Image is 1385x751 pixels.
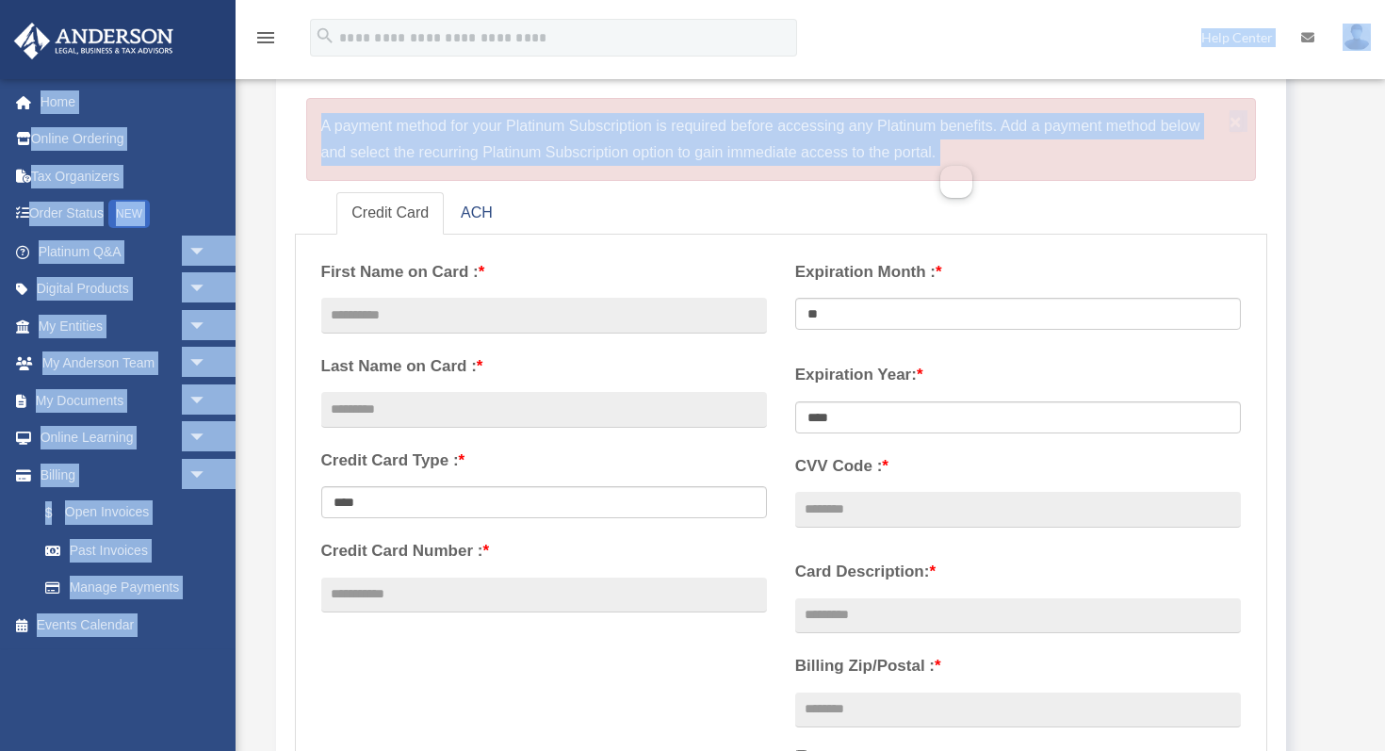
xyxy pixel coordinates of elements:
a: Events Calendar [13,606,236,644]
a: $Open Invoices [26,494,236,532]
a: Past Invoices [26,531,236,569]
a: My Entitiesarrow_drop_down [13,307,236,345]
label: CVV Code : [795,452,1241,481]
a: Tax Organizers [13,157,236,195]
a: Billingarrow_drop_down [13,456,236,494]
span: arrow_drop_down [188,345,226,384]
img: User Pic [1343,24,1371,51]
a: Home [13,83,236,121]
span: arrow_drop_down [188,307,226,346]
a: My Anderson Teamarrow_drop_down [13,345,236,383]
label: Credit Card Type : [321,447,767,475]
label: Expiration Year: [795,361,1241,389]
div: NEW [108,200,150,228]
a: Manage Payments [26,569,226,607]
label: Card Description: [795,558,1241,586]
span: arrow_drop_down [188,382,226,420]
span: arrow_drop_down [188,233,226,271]
a: menu [254,33,277,49]
i: search [315,25,335,46]
div: A payment method for your Platinum Subscription is required before accessing any Platinum benefit... [306,98,1257,181]
label: Expiration Month : [795,258,1241,286]
span: arrow_drop_down [188,419,226,458]
a: Credit Card [336,192,444,235]
i: menu [254,26,277,49]
button: Close [1230,111,1242,131]
span: × [1230,110,1242,132]
a: Digital Productsarrow_drop_down [13,270,236,308]
span: arrow_drop_down [188,270,226,309]
a: Online Learningarrow_drop_down [13,419,236,457]
span: $ [56,501,65,525]
a: My Documentsarrow_drop_down [13,382,236,419]
img: Anderson Advisors Platinum Portal [8,23,179,59]
span: arrow_drop_down [188,456,226,495]
label: Billing Zip/Postal : [795,652,1241,680]
label: First Name on Card : [321,258,767,286]
a: ACH [446,192,508,235]
label: Last Name on Card : [321,352,767,381]
a: Platinum Q&Aarrow_drop_down [13,233,236,270]
a: Order StatusNEW [13,195,236,234]
label: Credit Card Number : [321,537,767,565]
a: Online Ordering [13,121,236,158]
